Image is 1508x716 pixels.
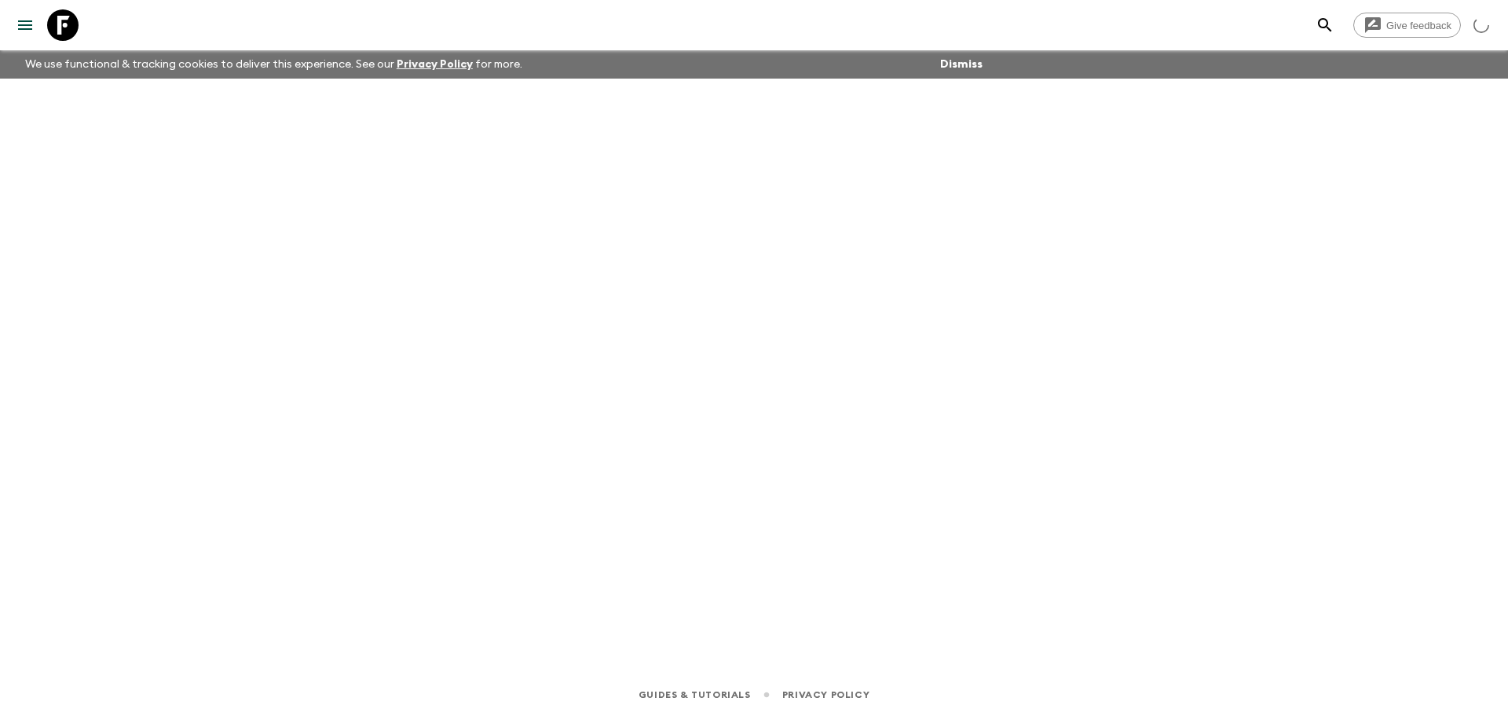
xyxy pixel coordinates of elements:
[9,9,41,41] button: menu
[1353,13,1461,38] a: Give feedback
[1378,20,1460,31] span: Give feedback
[639,686,751,703] a: Guides & Tutorials
[782,686,869,703] a: Privacy Policy
[936,53,986,75] button: Dismiss
[1309,9,1341,41] button: search adventures
[397,59,473,70] a: Privacy Policy
[19,50,529,79] p: We use functional & tracking cookies to deliver this experience. See our for more.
